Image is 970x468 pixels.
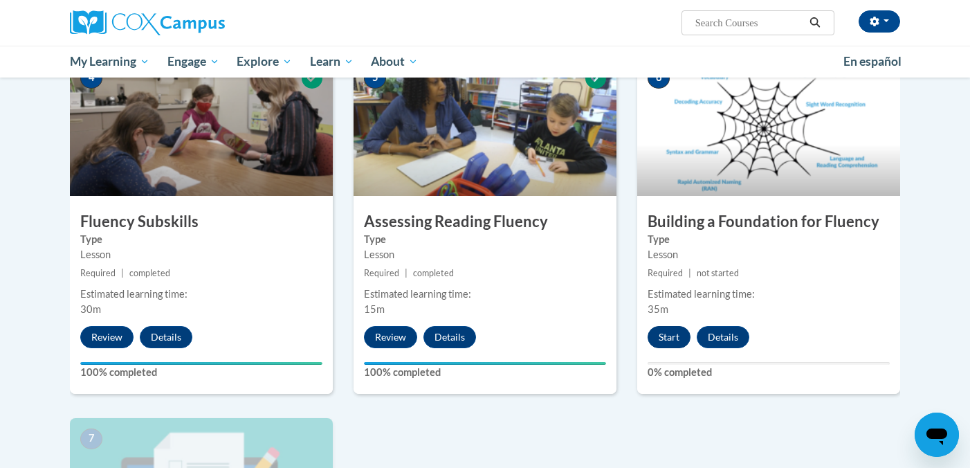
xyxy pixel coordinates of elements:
a: Cox Campus [70,10,333,35]
a: Learn [301,46,363,78]
div: Estimated learning time: [80,287,322,302]
span: 7 [80,429,102,449]
div: Your progress [364,362,606,365]
span: 6 [648,68,670,89]
button: Details [423,326,476,348]
button: Review [364,326,417,348]
span: My Learning [70,53,149,70]
label: 100% completed [364,365,606,380]
img: Course Image [70,57,333,196]
label: Type [648,232,890,247]
button: Search [805,15,825,31]
span: completed [413,268,454,278]
label: 0% completed [648,365,890,380]
a: En español [834,47,910,76]
a: My Learning [61,46,158,78]
span: 35m [648,303,668,315]
label: 100% completed [80,365,322,380]
span: Required [648,268,683,278]
span: | [405,268,408,278]
span: En español [843,54,902,69]
h3: Fluency Subskills [70,211,333,233]
img: Course Image [637,57,900,196]
button: Details [140,326,192,348]
button: Details [697,326,749,348]
span: Required [364,268,399,278]
input: Search Courses [694,15,805,31]
span: 4 [80,68,102,89]
span: | [688,268,691,278]
span: Engage [167,53,219,70]
img: Cox Campus [70,10,225,35]
button: Start [648,326,690,348]
span: Required [80,268,116,278]
iframe: Button to launch messaging window [915,413,959,457]
div: Main menu [49,46,921,78]
h3: Assessing Reading Fluency [354,211,616,233]
span: Explore [237,53,292,70]
div: Lesson [364,247,606,262]
span: About [371,53,418,70]
div: Estimated learning time: [364,287,606,302]
img: Course Image [354,57,616,196]
span: Learn [310,53,354,70]
a: Explore [228,46,301,78]
h3: Building a Foundation for Fluency [637,211,900,233]
span: | [121,268,124,278]
span: 30m [80,303,101,315]
div: Your progress [80,362,322,365]
label: Type [80,232,322,247]
div: Estimated learning time: [648,287,890,302]
span: not started [697,268,739,278]
div: Lesson [80,247,322,262]
div: Lesson [648,247,890,262]
a: Engage [158,46,228,78]
button: Account Settings [859,10,900,33]
span: 15m [364,303,385,315]
label: Type [364,232,606,247]
button: Review [80,326,134,348]
span: completed [129,268,170,278]
span: 5 [364,68,386,89]
a: About [363,46,428,78]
